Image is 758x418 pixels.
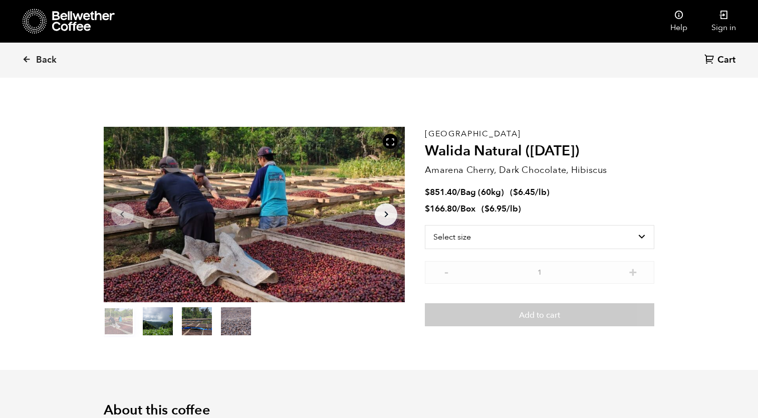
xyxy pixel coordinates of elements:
button: + [627,266,639,276]
span: / [457,186,460,198]
span: Box [460,203,475,215]
span: $ [513,186,518,198]
p: Amarena Cherry, Dark Chocolate, Hibiscus [425,163,654,177]
bdi: 166.80 [425,203,457,215]
a: Cart [704,54,738,67]
span: Bag (60kg) [460,186,504,198]
span: Cart [717,54,735,66]
span: / [457,203,460,215]
span: $ [425,186,430,198]
span: ( ) [481,203,521,215]
h2: Walida Natural ([DATE]) [425,143,654,160]
button: - [440,266,452,276]
span: /lb [507,203,518,215]
span: $ [425,203,430,215]
span: Back [36,54,57,66]
bdi: 851.40 [425,186,457,198]
span: ( ) [510,186,550,198]
bdi: 6.45 [513,186,535,198]
bdi: 6.95 [484,203,507,215]
span: /lb [535,186,547,198]
button: Add to cart [425,303,654,326]
span: $ [484,203,489,215]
